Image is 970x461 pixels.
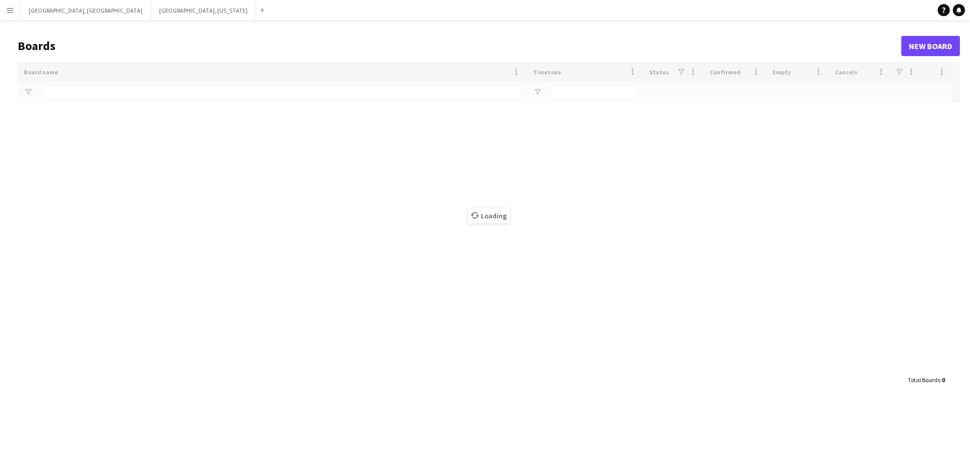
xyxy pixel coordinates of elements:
span: Loading [468,208,510,223]
button: [GEOGRAPHIC_DATA], [GEOGRAPHIC_DATA] [21,1,151,20]
span: 0 [942,376,945,384]
a: New Board [901,36,960,56]
div: : [908,370,945,390]
button: [GEOGRAPHIC_DATA], [US_STATE] [151,1,256,20]
h1: Boards [18,38,901,54]
span: Total Boards [908,376,940,384]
